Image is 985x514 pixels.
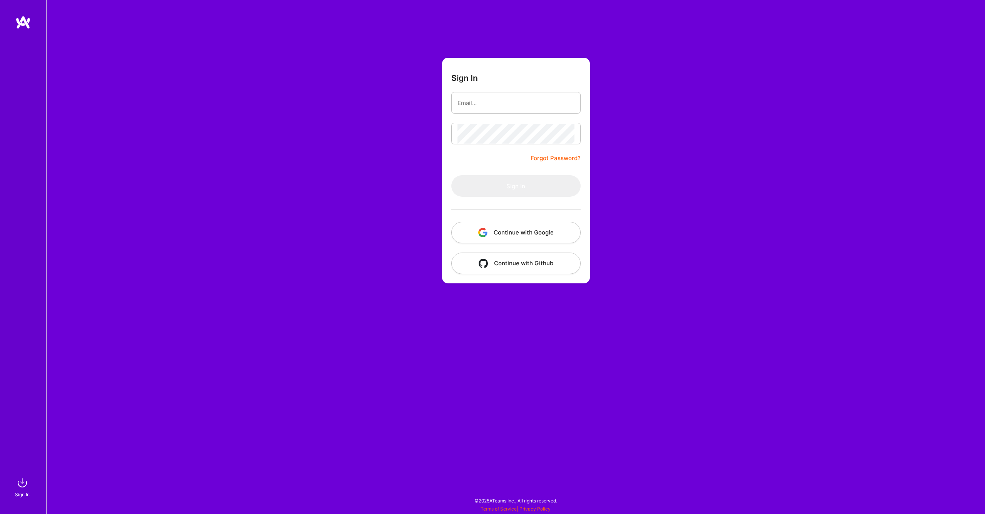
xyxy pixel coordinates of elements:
[16,475,30,499] a: sign inSign In
[481,506,551,512] span: |
[519,506,551,512] a: Privacy Policy
[451,73,478,83] h3: Sign In
[15,475,30,491] img: sign in
[451,175,581,197] button: Sign In
[451,253,581,274] button: Continue with Github
[481,506,517,512] a: Terms of Service
[479,259,488,268] img: icon
[457,93,574,113] input: Email...
[46,491,985,510] div: © 2025 ATeams Inc., All rights reserved.
[531,154,581,163] a: Forgot Password?
[15,15,31,29] img: logo
[451,222,581,243] button: Continue with Google
[15,491,30,499] div: Sign In
[478,228,487,237] img: icon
